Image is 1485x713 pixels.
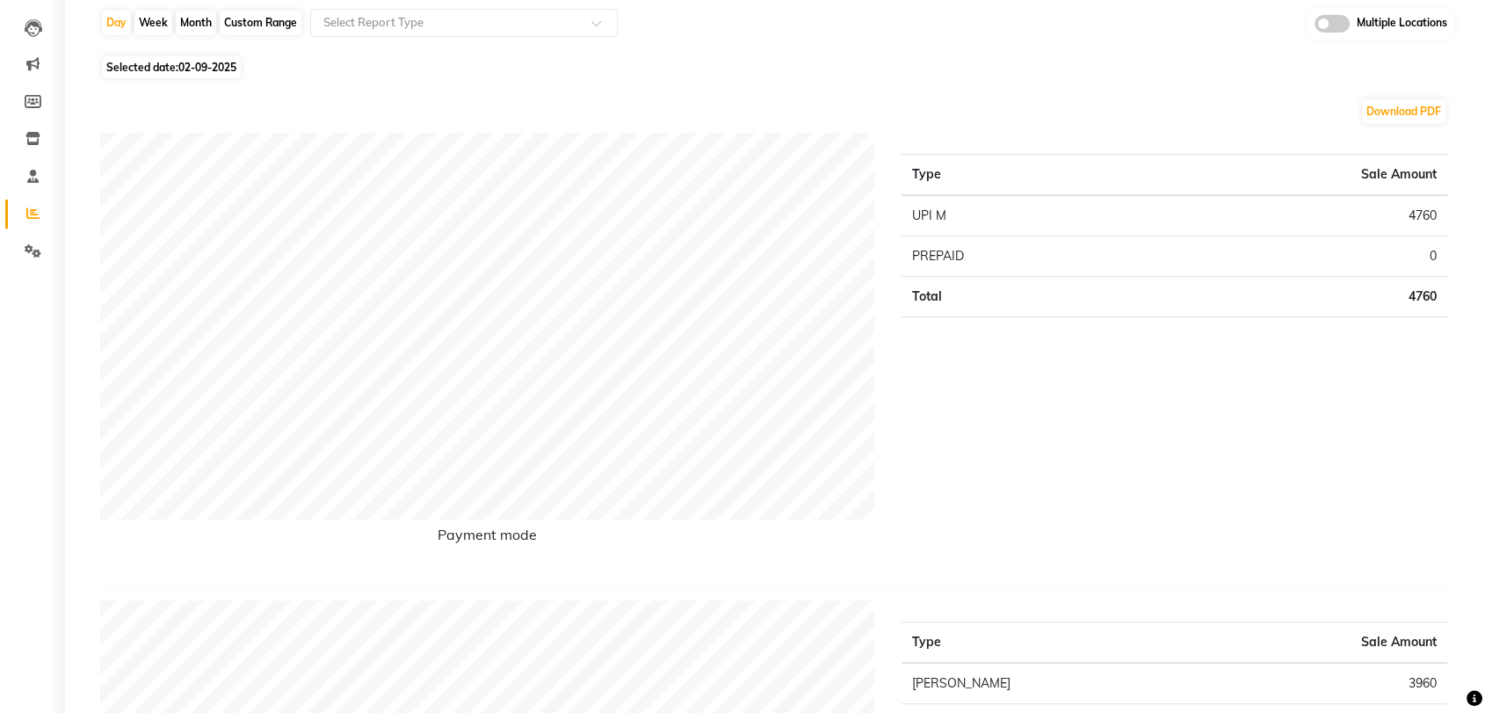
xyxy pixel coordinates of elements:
td: 0 [1136,236,1447,276]
span: Selected date: [102,56,241,78]
h6: Payment mode [100,527,875,550]
td: [PERSON_NAME] [902,663,1203,704]
span: Multiple Locations [1357,15,1447,33]
th: Type [902,622,1203,663]
td: 4760 [1136,195,1447,236]
td: 4760 [1136,276,1447,316]
th: Sale Amount [1203,622,1447,663]
div: Month [176,11,216,35]
div: Custom Range [220,11,301,35]
div: Day [102,11,131,35]
th: Type [902,154,1136,195]
div: Week [134,11,172,35]
th: Sale Amount [1136,154,1447,195]
td: 3960 [1203,663,1447,704]
button: Download PDF [1362,99,1445,124]
td: UPI M [902,195,1136,236]
span: 02-09-2025 [178,61,236,74]
td: Total [902,276,1136,316]
td: PREPAID [902,236,1136,276]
